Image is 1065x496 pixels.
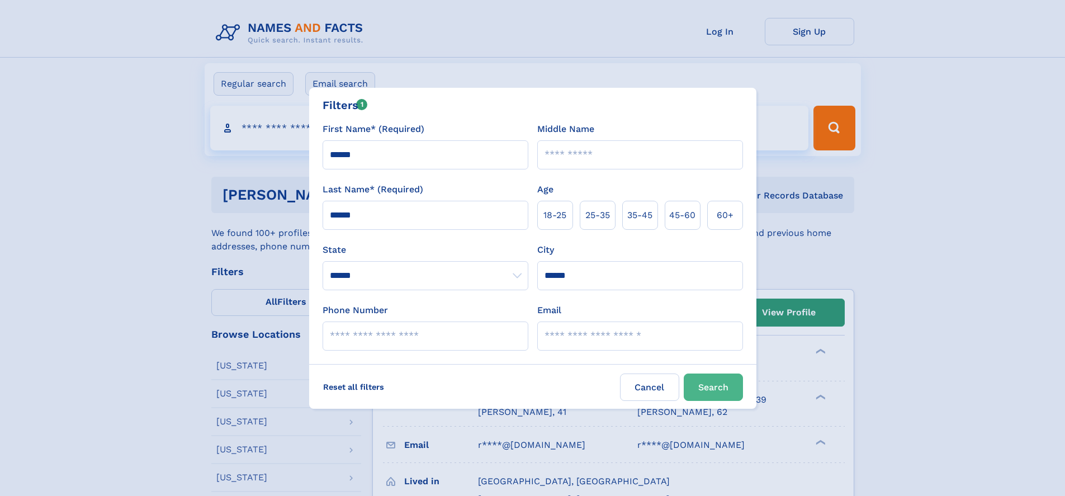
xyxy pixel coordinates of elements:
[669,209,695,222] span: 45‑60
[620,374,679,401] label: Cancel
[323,304,388,317] label: Phone Number
[323,97,368,114] div: Filters
[537,122,594,136] label: Middle Name
[543,209,566,222] span: 18‑25
[684,374,743,401] button: Search
[323,183,423,196] label: Last Name* (Required)
[323,243,528,257] label: State
[717,209,733,222] span: 60+
[537,243,554,257] label: City
[323,122,424,136] label: First Name* (Required)
[316,374,391,400] label: Reset all filters
[537,304,561,317] label: Email
[585,209,610,222] span: 25‑35
[537,183,553,196] label: Age
[627,209,652,222] span: 35‑45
